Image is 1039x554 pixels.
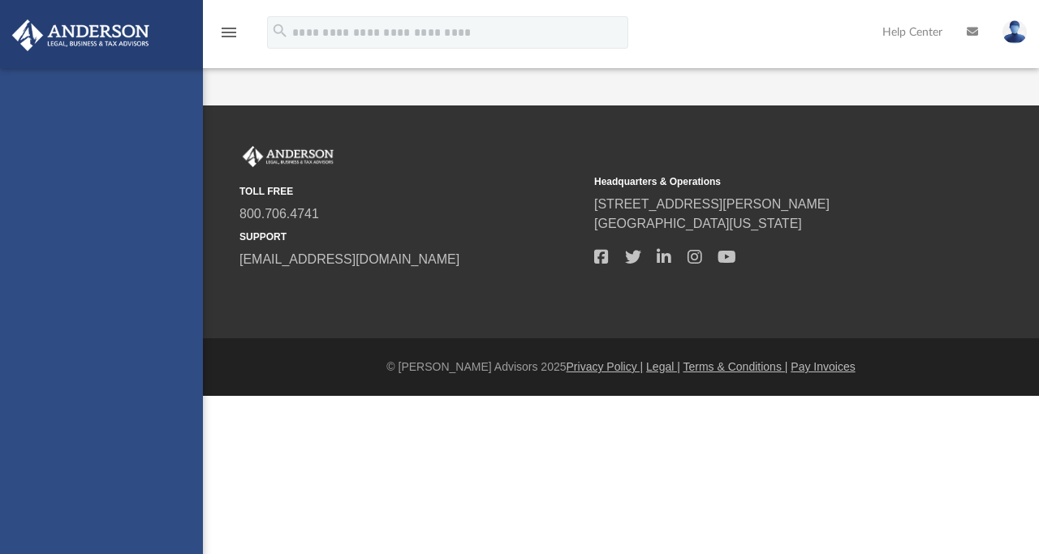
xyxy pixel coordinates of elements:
div: © [PERSON_NAME] Advisors 2025 [203,359,1039,376]
a: [EMAIL_ADDRESS][DOMAIN_NAME] [239,252,459,266]
small: Headquarters & Operations [594,174,938,189]
a: menu [219,31,239,42]
a: 800.706.4741 [239,207,319,221]
i: search [271,22,289,40]
a: [GEOGRAPHIC_DATA][US_STATE] [594,217,802,230]
img: Anderson Advisors Platinum Portal [239,146,337,167]
a: Pay Invoices [791,360,855,373]
small: SUPPORT [239,230,583,244]
small: TOLL FREE [239,184,583,199]
img: User Pic [1002,20,1027,44]
i: menu [219,23,239,42]
a: Terms & Conditions | [683,360,788,373]
img: Anderson Advisors Platinum Portal [7,19,154,51]
a: Privacy Policy | [567,360,644,373]
a: [STREET_ADDRESS][PERSON_NAME] [594,197,830,211]
a: Legal | [646,360,680,373]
